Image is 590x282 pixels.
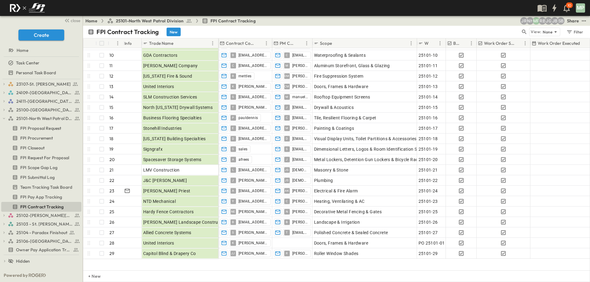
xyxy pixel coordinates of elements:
span: sales [238,147,248,152]
div: 25100-Vanguard Prep Schooltest [1,105,81,115]
span: Metal Lockers, Detention Gun Lockers & Bicycle Racks [314,156,423,163]
button: New [167,28,181,36]
span: Dimensional Letters, Logos & Room Identification Signage [314,146,431,152]
div: Nila Hutcheson (nhutcheson@fpibuilders.com) [526,17,534,25]
p: 11 [109,63,112,69]
div: FPI Submittal Logtest [1,172,81,182]
button: Menu [468,40,475,47]
a: FPI Procurement [1,134,80,142]
p: 23 [109,188,114,194]
span: Allied Concrete Systems [143,230,191,236]
span: FPI Contract Tracking [210,18,256,24]
div: 25106-St. Andrews Parking Lottest [1,236,81,246]
span: [PERSON_NAME] [292,188,308,193]
button: Sort [581,40,588,47]
button: Sort [430,40,436,47]
a: FPI Pay App Tracking [1,193,80,201]
span: 25106-St. Andrews Parking Lot [16,238,73,244]
span: [PERSON_NAME][EMAIL_ADDRESS][PERSON_NAME][DOMAIN_NAME] [238,84,268,89]
span: Task Center [16,60,39,66]
a: 23107-St. [PERSON_NAME] [8,80,80,88]
span: 25103 - St. [PERSON_NAME] Phase 2 [16,221,73,227]
p: Scope [320,40,332,46]
a: 25101-North West Patrol Division [107,18,192,24]
p: 21 [109,167,113,173]
a: 25101-North West Patrol Division [8,114,80,123]
button: test [580,17,588,25]
span: [PERSON_NAME] Company [143,63,198,69]
span: [PERSON_NAME] [292,84,308,89]
div: Monica Pruteanu (mpruteanu@fpibuilders.com) [533,17,540,25]
span: pauldennis [238,115,258,120]
span: A [232,159,234,160]
button: Sort [175,40,181,47]
p: Work Order Sent [484,40,515,46]
a: FPI Closeout [1,144,80,152]
a: 24109-St. Teresa of Calcutta Parish Hall [8,88,80,97]
div: FPI Request For Proposaltest [1,153,81,163]
p: 13 [109,83,113,90]
span: 25104 - Paradox Finishout [16,230,67,236]
span: J&C [PERSON_NAME] [143,177,187,183]
div: FPI Procurementtest [1,133,81,143]
span: [DEMOGRAPHIC_DATA][PERSON_NAME] [292,178,308,183]
span: GDA Contractors [143,52,178,58]
span: FPI Submittal Log [20,174,55,180]
span: Tile, Resilient Flooring & Carpet [314,115,376,121]
div: FPI Proposal Requesttest [1,123,81,133]
a: Team Tracking Task Board [1,183,80,191]
span: 25101-17 [419,125,438,131]
button: Menu [263,40,270,47]
div: FPI Scope Gap Logtest [1,163,81,172]
span: Capitol Blind & Drapery Co [143,250,196,257]
p: FPI Contract Tracking [96,28,159,36]
span: [PERSON_NAME][EMAIL_ADDRESS][PERSON_NAME][DOMAIN_NAME] [292,251,308,256]
span: Y [232,201,234,201]
span: [EMAIL_ADDRESS][PERSON_NAME][DOMAIN_NAME] [238,136,268,141]
span: J [286,159,288,160]
span: 25100-Vanguard Prep School [16,107,73,113]
span: T [232,107,234,107]
span: FPI Request For Proposal [20,155,69,161]
span: [PERSON_NAME][EMAIL_ADDRESS][DOMAIN_NAME] [238,105,268,110]
span: SLM Construction Services [143,94,197,100]
p: 15 [109,104,113,110]
span: 25101-11 [419,63,438,69]
span: Business Flooring Specialties [143,115,202,121]
span: [EMAIL_ADDRESS][DOMAIN_NAME] [292,105,308,110]
a: FPI Proposal Request [1,124,80,133]
div: Personal Task Boardtest [1,68,81,78]
div: MP [576,3,585,13]
p: 22 [109,177,114,183]
p: 18 [109,136,113,142]
span: Signgrafx [143,146,163,152]
span: Plumbing [314,177,333,183]
span: Fire Suppression System [314,73,364,79]
span: Hidden [16,258,30,264]
div: # [108,38,123,48]
span: Painting & Coatings [314,125,354,131]
span: [PERSON_NAME][EMAIL_ADDRESS][DOMAIN_NAME] [292,209,308,214]
div: Owner Pay Application Trackingtest [1,245,81,255]
p: Work Order # [424,40,428,46]
span: Owner Pay Application Tracking [16,247,70,253]
span: United Interiors [143,240,174,246]
a: 25100-Vanguard Prep School [8,106,80,114]
p: 14 [109,94,113,100]
p: Work Order Executed [538,40,580,46]
p: 16 [109,115,113,121]
p: View: [531,29,541,35]
p: 27 [109,230,114,236]
span: United Interiors [143,83,174,90]
span: Decorative Metal Fencing & Gates [314,209,382,215]
p: + New [88,273,92,279]
span: FPI Proposal Request [20,125,61,131]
